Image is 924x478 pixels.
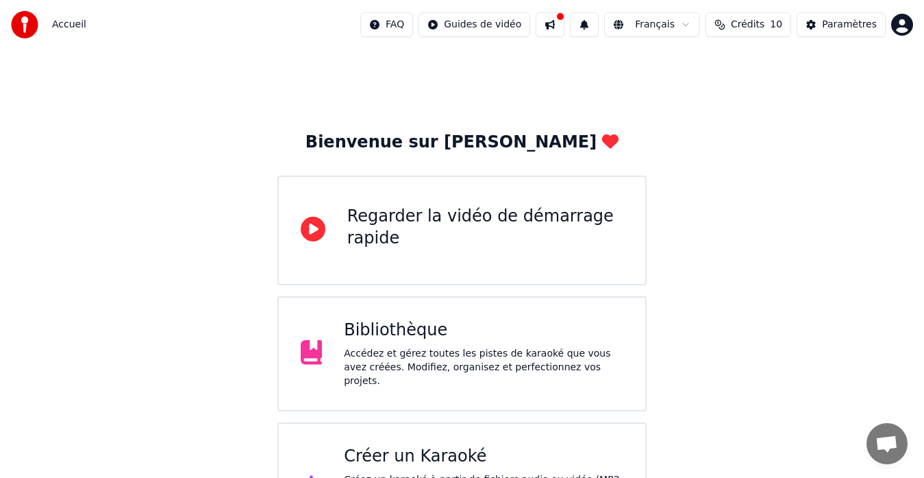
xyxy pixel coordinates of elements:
[866,423,908,464] div: Ouvrir le chat
[419,12,530,37] button: Guides de vidéo
[11,11,38,38] img: youka
[360,12,413,37] button: FAQ
[770,18,782,32] span: 10
[706,12,791,37] button: Crédits10
[344,347,623,388] div: Accédez et gérez toutes les pistes de karaoké que vous avez créées. Modifiez, organisez et perfec...
[344,320,623,342] div: Bibliothèque
[822,18,877,32] div: Paramètres
[731,18,764,32] span: Crédits
[52,18,86,32] nav: breadcrumb
[344,446,623,468] div: Créer un Karaoké
[347,206,624,250] div: Regarder la vidéo de démarrage rapide
[797,12,886,37] button: Paramètres
[305,132,619,154] div: Bienvenue sur [PERSON_NAME]
[52,18,86,32] span: Accueil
